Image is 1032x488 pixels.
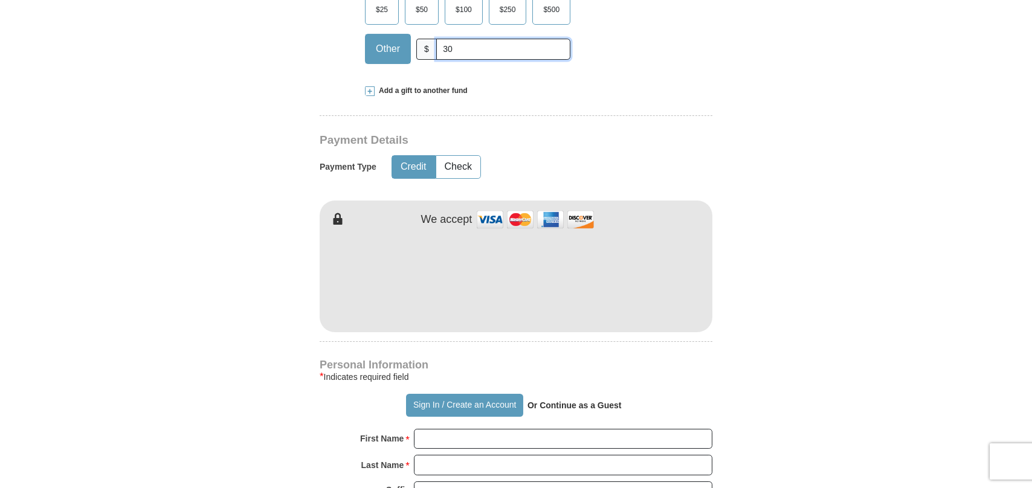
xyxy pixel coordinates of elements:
[320,360,712,370] h4: Personal Information
[410,1,434,19] span: $50
[450,1,478,19] span: $100
[436,156,480,178] button: Check
[370,1,394,19] span: $25
[421,213,472,226] h4: We accept
[360,430,404,447] strong: First Name
[320,162,376,172] h5: Payment Type
[475,207,596,233] img: credit cards accepted
[494,1,522,19] span: $250
[392,156,435,178] button: Credit
[370,40,406,58] span: Other
[406,394,523,417] button: Sign In / Create an Account
[375,86,468,96] span: Add a gift to another fund
[527,400,622,410] strong: Or Continue as a Guest
[361,457,404,474] strong: Last Name
[436,39,570,60] input: Other Amount
[416,39,437,60] span: $
[320,133,628,147] h3: Payment Details
[320,370,712,384] div: Indicates required field
[537,1,566,19] span: $500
